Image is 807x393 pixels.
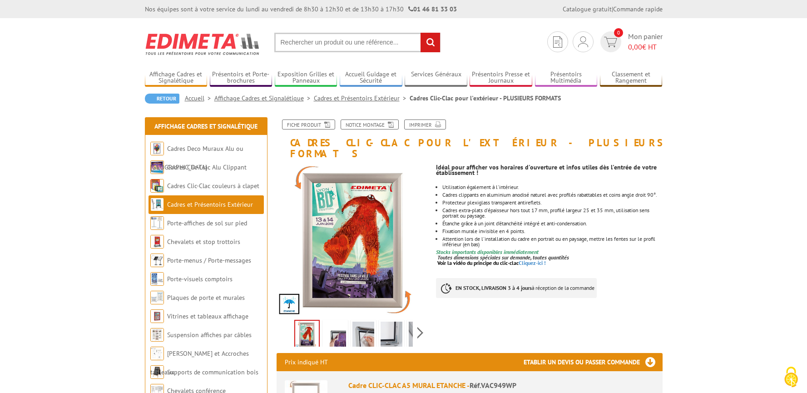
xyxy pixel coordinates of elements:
[150,254,164,267] img: Porte-menus / Porte-messages
[270,119,669,159] h1: Cadres Clic-Clac pour l'extérieur - PLUSIEURS FORMATS
[437,259,519,266] span: Voir la vidéo du principe du clic-clac
[598,31,663,52] a: devis rapide 0 Mon panier 0,00€ HT
[775,362,807,393] button: Cookies (fenêtre modale)
[167,200,253,209] a: Cadres et Présentoirs Extérieur
[145,94,179,104] a: Retour
[442,192,662,198] li: Cadres clippants en aluminium anodisé naturel avec profilés rabattables et coins angle droit 90°.
[600,70,663,85] a: Classement et Rangement
[285,353,328,371] p: Prix indiqué HT
[150,328,164,342] img: Suspension affiches par câbles
[167,163,247,171] a: Cadres Clic-Clac Alu Clippant
[436,164,662,175] p: Idéal pour afficher vos horaires d'ouverture et infos utiles dès l'entrée de votre établissement !
[613,5,663,13] a: Commande rapide
[185,94,214,102] a: Accueil
[274,33,441,52] input: Rechercher un produit ou une référence...
[470,70,532,85] a: Présentoirs Presse et Journaux
[341,119,399,129] a: Notice Montage
[578,36,588,47] img: devis rapide
[150,142,164,155] img: Cadres Deco Muraux Alu ou Bois
[214,94,314,102] a: Affichage Cadres et Signalétique
[436,278,597,298] p: à réception de la commande
[442,200,662,205] li: Protecteur plexiglass transparent antireflets.
[295,321,319,349] img: cadres_aluminium_clic_clac_vac949wp.jpg
[150,291,164,304] img: Plaques de porte et murales
[167,256,251,264] a: Porte-menus / Porte-messages
[628,31,663,52] span: Mon panier
[437,259,546,266] a: Voir la vidéo du principe du clic-clacCliquez-ici !
[145,70,208,85] a: Affichage Cadres et Signalétique
[167,368,258,376] a: Supports de communication bois
[416,325,425,340] span: Next
[150,144,243,171] a: Cadres Deco Muraux Alu ou [GEOGRAPHIC_DATA]
[277,164,430,317] img: cadres_aluminium_clic_clac_vac949wp.jpg
[282,119,335,129] a: Fiche produit
[210,70,272,85] a: Présentoirs et Porte-brochures
[167,219,247,227] a: Porte-affiches de sol sur pied
[145,27,261,61] img: Edimeta
[421,33,440,52] input: rechercher
[404,119,446,129] a: Imprimer
[405,70,467,85] a: Services Généraux
[348,380,654,391] div: Cadre CLIC-CLAC A5 MURAL ETANCHE -
[408,5,457,13] strong: 01 46 81 33 03
[154,122,257,130] a: Affichage Cadres et Signalétique
[604,37,617,47] img: devis rapide
[614,28,623,37] span: 0
[150,235,164,249] img: Chevalets et stop trottoirs
[442,236,662,247] li: Attention lors de l'installation du cadre en portrait ou en paysage, mettre les fentes sur le pro...
[442,208,662,219] li: Cadres extra-plats d'épaisseur hors tout 17 mm, profilé largeur 25 et 35 mm, utilisation sens por...
[410,94,561,103] li: Cadres Clic-Clac pour l'extérieur - PLUSIEURS FORMATS
[524,353,663,371] h3: Etablir un devis ou passer commande
[145,5,457,14] div: Nos équipes sont à votre service du lundi au vendredi de 8h30 à 12h30 et de 13h30 à 17h30
[553,36,562,48] img: devis rapide
[167,238,240,246] a: Chevalets et stop trottoirs
[324,322,346,350] img: cadre_clic_clac_mural_etanche_a5_a4_a3_a2_a1_a0_b1_vac949wp_950wp_951wp_952wp_953wp_954wp_955wp_9...
[437,254,569,261] em: Toutes dimensions spéciales sur demande, toutes quantités
[780,366,802,388] img: Cookies (fenêtre modale)
[352,322,374,350] img: cadres_aluminium_clic_clac_vac949wp_02_bis.jpg
[150,349,249,376] a: [PERSON_NAME] et Accroches tableaux
[442,184,662,190] li: Utilisation également à l'intérieur.
[150,198,164,211] img: Cadres et Présentoirs Extérieur
[563,5,612,13] a: Catalogue gratuit
[150,272,164,286] img: Porte-visuels comptoirs
[150,179,164,193] img: Cadres Clic-Clac couleurs à clapet
[563,5,663,14] div: |
[167,331,252,339] a: Suspension affiches par câbles
[628,42,663,52] span: € HT
[442,229,662,234] li: Fixation murale invisible en 4 points.
[150,216,164,230] img: Porte-affiches de sol sur pied
[628,42,642,51] span: 0,00
[314,94,410,102] a: Cadres et Présentoirs Extérieur
[150,347,164,360] img: Cimaises et Accroches tableaux
[167,294,245,302] a: Plaques de porte et murales
[275,70,337,85] a: Exposition Grilles et Panneaux
[535,70,598,85] a: Présentoirs Multimédia
[436,249,539,255] font: Stocks importants disponibles immédiatement
[455,284,532,291] strong: EN STOCK, LIVRAISON 3 à 4 jours
[381,322,402,350] img: cadres_aluminium_clic_clac_vac949wp_04_bis.jpg
[470,381,516,390] span: Réf.VAC949WP
[409,322,431,350] img: cadres_aluminium_clic_clac_vac949wp_03_bis.jpg
[167,182,259,190] a: Cadres Clic-Clac couleurs à clapet
[442,221,662,226] li: Étanche grâce à un joint d’étanchéité intégré et anti-condensation.
[340,70,402,85] a: Accueil Guidage et Sécurité
[150,309,164,323] img: Vitrines et tableaux affichage
[167,312,248,320] a: Vitrines et tableaux affichage
[167,275,233,283] a: Porte-visuels comptoirs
